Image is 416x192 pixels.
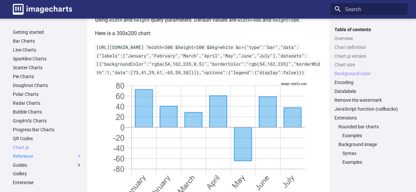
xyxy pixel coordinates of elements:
a: Background color [334,71,404,76]
code: height [133,17,151,23]
a: Examples [342,159,404,165]
nav: Extensions [334,124,404,165]
a: Getting started [13,29,82,35]
a: Image-Charts documentation [10,1,75,17]
a: QR Codes [13,136,82,141]
label: Guides [13,162,82,168]
a: Bar Charts [13,38,82,44]
a: Enterprise [13,180,82,185]
a: Doughnut Charts [13,82,82,88]
a: Rounded bar charts [338,124,404,130]
a: Chart.js [13,144,82,150]
a: Syntax [342,150,404,156]
a: Sparkline Charts [13,56,82,62]
code: [URL][DOMAIN_NAME] ?width=300 &height=200 &bkg=white &c={"type":"bar","data":{"labels":["January"... [95,44,321,75]
a: JavaScript function (callbacks) [334,106,404,112]
a: Chart.js version [334,53,404,59]
a: Gallery [13,171,82,177]
a: Progress Bar Charts [13,127,82,133]
a: Datalabels [334,88,404,94]
input: Search [330,3,407,15]
label: Reference [13,153,82,159]
nav: Background image [338,150,404,165]
a: Background image [338,141,404,147]
a: Encoding [334,79,404,85]
img: logo [13,4,72,15]
a: Chart definition [334,44,404,50]
a: Line Charts [13,47,82,53]
nav: Table of contents [330,27,407,165]
a: Bubble Charts [13,109,82,115]
code: height=300 [271,17,300,23]
p: Here is a 300x200 chart: [95,29,321,38]
a: Pie Charts [13,74,82,79]
a: Overview [334,35,404,41]
a: Extensions [334,115,404,121]
a: Examples [342,133,404,139]
label: Table of contents [330,27,407,32]
nav: Rounded bar charts [338,133,404,139]
a: Chart size [334,62,404,68]
a: Scatter Charts [13,65,82,71]
a: Radar Charts [13,100,82,106]
a: Remove the watermark [334,97,404,103]
code: width=400 [236,17,262,23]
code: width [108,17,124,23]
a: Polar Charts [13,91,82,97]
a: GraphViz Charts [13,118,82,124]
